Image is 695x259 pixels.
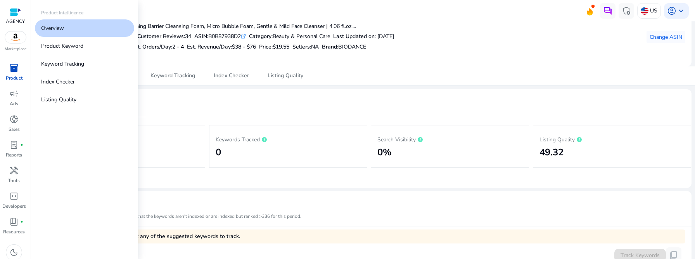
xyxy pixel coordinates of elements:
b: Last Updated on [333,33,375,40]
p: Reports [6,151,22,158]
span: inventory_2 [9,63,19,73]
p: Index Checker [41,78,75,86]
p: US [650,4,657,17]
h2: 0% [377,147,523,158]
button: admin_panel_settings [619,3,634,19]
span: No keywords tracked yet. Select any of the suggested keywords to track. [58,233,240,240]
p: Listing Quality [539,134,685,144]
div: 34 [137,32,191,40]
span: Keyword Tracking [150,73,195,78]
span: 2 - 4 [172,43,184,50]
p: Keywords Tracked [216,134,361,144]
p: Marketplace [5,46,26,52]
h4: BIODANCE Soothing Barrier Cleansing Foam, Micro Bubble Foam, Gentle & Mild Face Cleanser | 4.06 f... [95,23,394,30]
span: keyboard_arrow_down [676,6,686,16]
span: Change ASIN [650,33,682,41]
span: $19.55 [273,43,289,50]
p: Product Intelligence [41,9,83,16]
p: Tools [8,177,20,184]
h2: 0 [216,147,361,158]
span: code_blocks [9,191,19,201]
p: Product [6,75,22,82]
span: Listing Quality [268,73,303,78]
div: B0B87938D2 [194,32,246,40]
h5: Price: [259,44,289,50]
p: Search Visibility [377,134,523,144]
p: Keyword Tracking [41,60,84,68]
span: BIODANCE [338,43,366,50]
button: Change ASIN [647,31,685,43]
h5: : [322,44,366,50]
div: Beauty & Personal Care [249,32,330,40]
p: Sales [9,126,20,133]
span: $38 - $76 [232,43,256,50]
span: Index Checker [214,73,249,78]
p: AGENCY [6,18,25,25]
mat-card-subtitle: If you don't see any data or graph, it means that the keywords aren't indexed or are indexed but ... [47,213,301,220]
span: account_circle [667,6,676,16]
h5: Est. Orders/Day: [132,44,184,50]
img: amazon.svg [5,31,26,43]
span: fiber_manual_record [20,220,23,223]
div: : [DATE] [333,32,394,40]
span: donut_small [9,115,19,124]
h5: Sellers: [292,44,319,50]
img: us.svg [641,7,648,15]
span: NA [311,43,319,50]
span: campaign [9,89,19,98]
p: Listing Quality [41,96,76,104]
h2: 49.32 [539,147,685,158]
span: fiber_manual_record [20,143,23,146]
p: Developers [2,203,26,210]
b: ASIN: [194,33,208,40]
b: Category: [249,33,273,40]
p: Resources [3,228,25,235]
p: Product Keyword [41,42,83,50]
span: lab_profile [9,140,19,149]
span: handyman [9,166,19,175]
span: admin_panel_settings [622,6,631,16]
span: dark_mode [9,248,19,257]
p: Overview [41,24,64,32]
span: book_4 [9,217,19,226]
b: Customer Reviews: [137,33,185,40]
span: Brand [322,43,337,50]
h5: Est. Revenue/Day: [187,44,256,50]
p: Ads [10,100,18,107]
